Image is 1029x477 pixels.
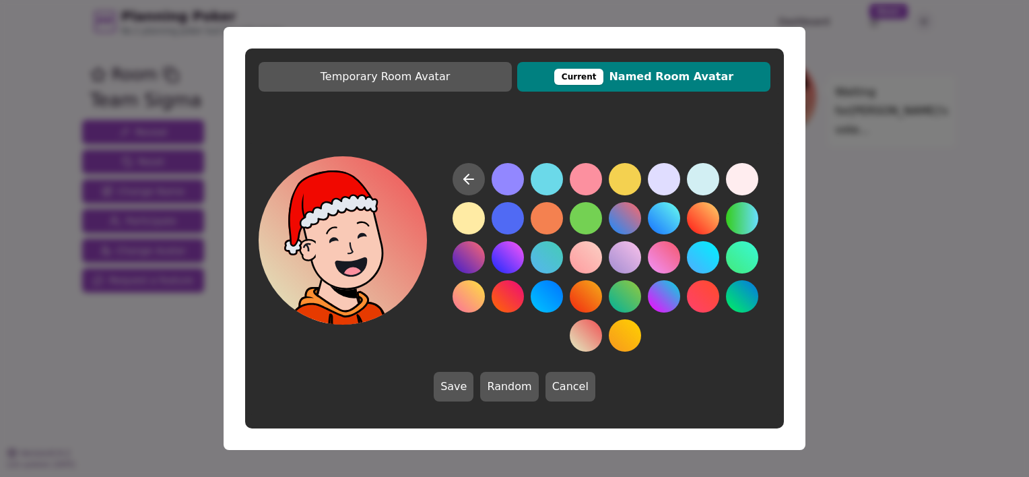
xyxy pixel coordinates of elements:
button: Temporary Room Avatar [259,62,512,92]
button: Random [480,372,538,402]
div: This avatar will be displayed in dedicated rooms [554,69,604,85]
button: Save [434,372,473,402]
span: Temporary Room Avatar [265,69,505,85]
button: Cancel [545,372,595,402]
button: CurrentNamed Room Avatar [517,62,770,92]
span: Named Room Avatar [524,69,764,85]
